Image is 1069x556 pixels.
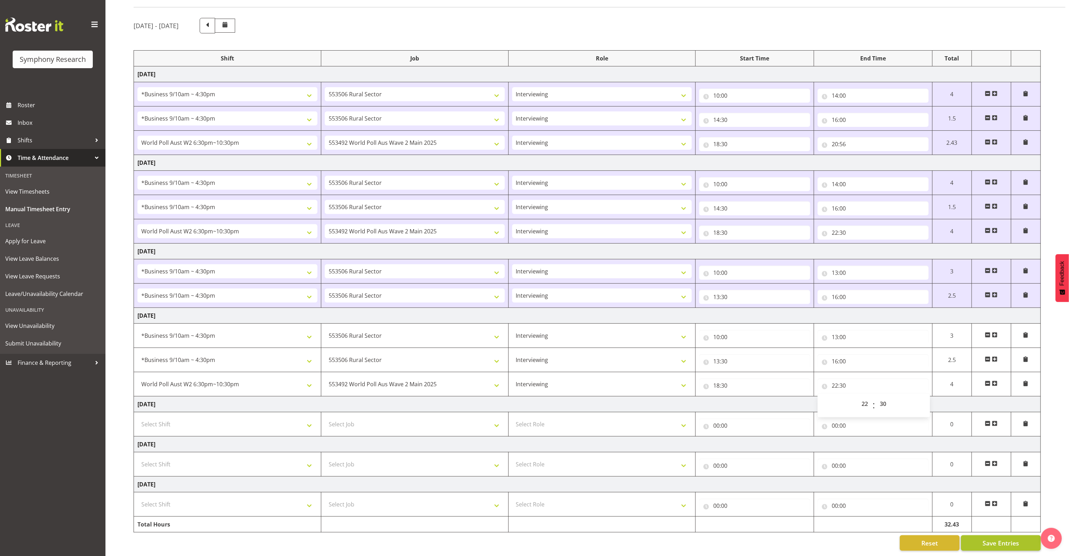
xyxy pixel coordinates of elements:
[18,135,91,146] span: Shifts
[5,253,100,264] span: View Leave Balances
[2,218,104,232] div: Leave
[818,290,929,304] input: Click to select...
[699,226,810,240] input: Click to select...
[699,354,810,368] input: Click to select...
[818,379,929,393] input: Click to select...
[20,54,86,65] div: Symphony Research
[900,535,960,551] button: Reset
[325,54,505,63] div: Job
[818,266,929,280] input: Click to select...
[932,324,972,348] td: 3
[932,106,972,131] td: 1.5
[1059,261,1065,286] span: Feedback
[699,459,810,473] input: Click to select...
[5,186,100,197] span: View Timesheets
[818,113,929,127] input: Click to select...
[818,89,929,103] input: Click to select...
[2,317,104,335] a: View Unavailability
[961,535,1041,551] button: Save Entries
[932,82,972,106] td: 4
[134,22,179,30] h5: [DATE] - [DATE]
[1048,535,1055,542] img: help-xxl-2.png
[5,18,63,32] img: Rosterit website logo
[699,201,810,215] input: Click to select...
[5,236,100,246] span: Apply for Leave
[512,54,692,63] div: Role
[818,354,929,368] input: Click to select...
[5,321,100,331] span: View Unavailability
[921,538,938,548] span: Reset
[818,419,929,433] input: Click to select...
[699,290,810,304] input: Click to select...
[2,232,104,250] a: Apply for Leave
[2,183,104,200] a: View Timesheets
[818,226,929,240] input: Click to select...
[2,250,104,267] a: View Leave Balances
[936,54,968,63] div: Total
[873,397,875,414] span: :
[134,477,1041,492] td: [DATE]
[134,517,321,532] td: Total Hours
[5,204,100,214] span: Manual Timesheet Entry
[818,459,929,473] input: Click to select...
[932,171,972,195] td: 4
[18,357,91,368] span: Finance & Reporting
[818,177,929,191] input: Click to select...
[932,195,972,219] td: 1.5
[18,100,102,110] span: Roster
[699,137,810,151] input: Click to select...
[932,452,972,477] td: 0
[699,113,810,127] input: Click to select...
[932,131,972,155] td: 2.43
[699,266,810,280] input: Click to select...
[134,437,1041,452] td: [DATE]
[818,330,929,344] input: Click to select...
[2,168,104,183] div: Timesheet
[818,499,929,513] input: Click to select...
[1056,254,1069,302] button: Feedback - Show survey
[818,54,929,63] div: End Time
[2,335,104,352] a: Submit Unavailability
[134,244,1041,259] td: [DATE]
[699,499,810,513] input: Click to select...
[137,54,317,63] div: Shift
[5,271,100,282] span: View Leave Requests
[699,89,810,103] input: Click to select...
[699,54,810,63] div: Start Time
[18,153,91,163] span: Time & Attendance
[983,538,1019,548] span: Save Entries
[2,267,104,285] a: View Leave Requests
[134,396,1041,412] td: [DATE]
[699,419,810,433] input: Click to select...
[932,492,972,517] td: 0
[699,177,810,191] input: Click to select...
[18,117,102,128] span: Inbox
[2,303,104,317] div: Unavailability
[818,137,929,151] input: Click to select...
[932,517,972,532] td: 32.43
[134,308,1041,324] td: [DATE]
[818,201,929,215] input: Click to select...
[5,289,100,299] span: Leave/Unavailability Calendar
[932,219,972,244] td: 4
[932,372,972,396] td: 4
[932,284,972,308] td: 2.5
[932,348,972,372] td: 2.5
[134,66,1041,82] td: [DATE]
[2,200,104,218] a: Manual Timesheet Entry
[699,379,810,393] input: Click to select...
[134,155,1041,171] td: [DATE]
[5,338,100,349] span: Submit Unavailability
[932,259,972,284] td: 3
[2,285,104,303] a: Leave/Unavailability Calendar
[932,412,972,437] td: 0
[699,330,810,344] input: Click to select...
